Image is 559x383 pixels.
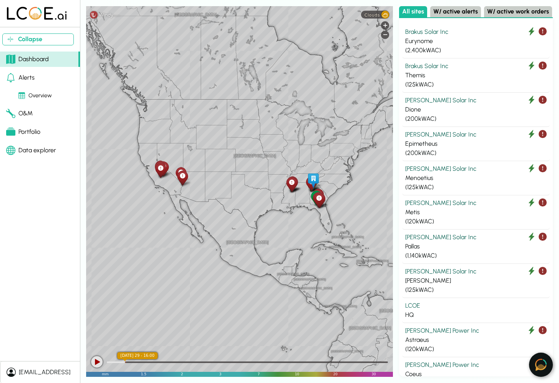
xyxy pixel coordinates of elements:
[285,175,299,193] div: Epimetheus
[402,230,550,264] button: [PERSON_NAME] Solar Inc Pallas (1,140kWAC)
[405,208,547,217] div: Metis
[405,105,547,114] div: Dione
[399,6,553,18] div: Select site list category
[311,191,325,208] div: Crius
[484,6,552,17] button: W/ active work orders
[402,58,550,93] button: Brakus Solar Inc Themis (125kWAC)
[381,21,389,29] div: Zoom in
[309,189,323,206] div: Cronus
[405,27,547,37] div: Brakus Solar Inc
[405,310,547,320] div: HQ
[405,71,547,80] div: Themis
[405,164,547,173] div: [PERSON_NAME] Solar Inc
[6,127,40,137] div: Portfolio
[405,80,547,89] div: ( 125 kWAC)
[405,242,547,251] div: Pallas
[153,160,167,177] div: Clymene
[285,176,298,193] div: Themis
[176,169,189,187] div: Eurynome
[117,352,158,359] div: local time
[6,146,56,155] div: Data explorer
[6,73,35,82] div: Alerts
[153,159,167,177] div: Eurybia
[312,191,326,209] div: Astraeus
[405,251,547,260] div: ( 1,140 kWAC)
[402,24,550,58] button: Brakus Solar Inc Eurynome (2,400kWAC)
[402,298,550,323] button: LCOE HQ
[405,114,547,123] div: ( 200 kWAC)
[405,130,547,139] div: [PERSON_NAME] Solar Inc
[117,352,158,359] div: [DATE] 29 - 16:00
[18,92,52,100] div: Overview
[405,301,547,310] div: LCOE
[535,359,547,371] img: open chat
[405,360,547,370] div: [PERSON_NAME] Power Inc
[405,46,547,55] div: ( 2,400 kWAC)
[364,12,380,17] span: Clouds
[19,368,70,377] div: [EMAIL_ADDRESS]
[405,217,547,226] div: ( 120 kWAC)
[405,96,547,105] div: [PERSON_NAME] Solar Inc
[399,6,427,17] button: All sites
[402,195,550,230] button: [PERSON_NAME] Solar Inc Metis (120kWAC)
[405,267,547,276] div: [PERSON_NAME] Solar Inc
[305,175,318,192] div: Theia
[405,37,547,46] div: Eurynome
[405,62,547,71] div: Brakus Solar Inc
[405,139,547,148] div: Epimetheus
[381,31,389,39] div: Zoom out
[306,172,320,189] div: HQ
[402,127,550,161] button: [PERSON_NAME] Solar Inc Epimetheus (200kWAC)
[304,175,318,192] div: Asteria
[402,161,550,195] button: [PERSON_NAME] Solar Inc Menoetius (125kWAC)
[285,175,298,193] div: Dione
[405,345,547,354] div: ( 120 kWAC)
[405,173,547,183] div: Menoetius
[405,335,547,345] div: Astraeus
[2,33,74,45] button: Collapse
[405,326,547,335] div: [PERSON_NAME] Power Inc
[6,55,49,64] div: Dashboard
[405,148,547,158] div: ( 200 kWAC)
[405,198,547,208] div: [PERSON_NAME] Solar Inc
[402,264,550,298] button: [PERSON_NAME] Solar Inc [PERSON_NAME] (125kWAC)
[402,323,550,357] button: [PERSON_NAME] Power Inc Astraeus (120kWAC)
[405,285,547,295] div: ( 125 kWAC)
[6,109,33,118] div: O&M
[405,233,547,242] div: [PERSON_NAME] Solar Inc
[430,6,481,17] button: W/ active alerts
[405,370,547,379] div: Coeus
[402,93,550,127] button: [PERSON_NAME] Solar Inc Dione (200kWAC)
[286,175,299,192] div: Hyperion
[174,166,188,183] div: Menoetius
[154,162,167,179] div: Helios
[405,276,547,285] div: [PERSON_NAME]
[405,183,547,192] div: ( 125 kWAC)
